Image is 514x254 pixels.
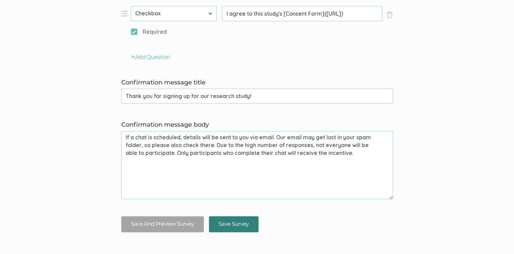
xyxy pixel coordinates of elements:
[131,28,167,36] span: Required
[121,216,204,232] button: Save And Preview Survey
[121,78,393,87] label: Confirmation message title
[209,216,259,232] input: Save Survey
[386,11,393,18] span: ×
[131,53,170,61] button: Add Question
[121,121,393,129] label: Confirmation message body
[222,6,382,21] input: Type question here...
[480,221,514,254] iframe: Chat Widget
